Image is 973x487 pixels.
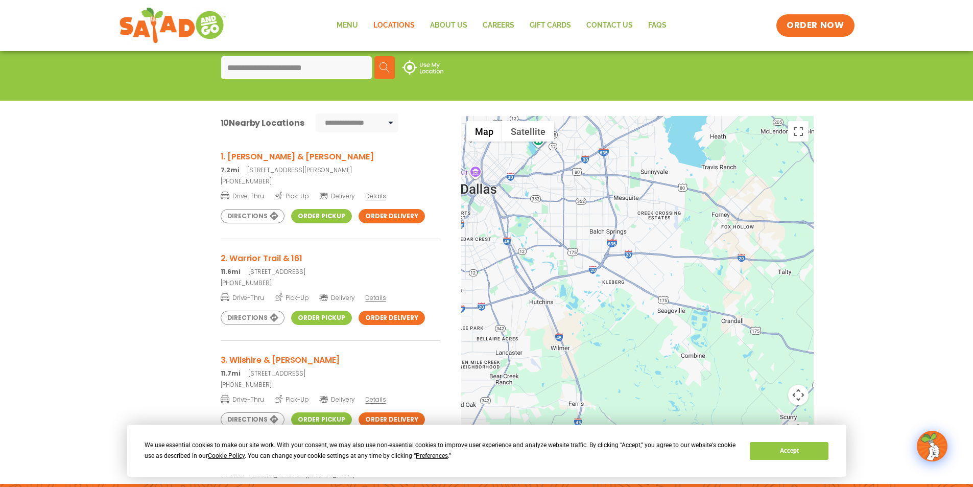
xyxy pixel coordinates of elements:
[221,369,440,378] p: [STREET_ADDRESS]
[776,14,854,37] a: ORDER NOW
[221,191,264,201] span: Drive-Thru
[475,14,522,37] a: Careers
[221,252,440,265] h3: 2. Warrior Trail & 161
[221,252,440,276] a: 2. Warrior Trail & 161 11.6mi[STREET_ADDRESS]
[787,19,844,32] span: ORDER NOW
[291,209,352,223] a: Order Pickup
[319,395,354,404] span: Delivery
[359,209,425,223] a: Order Delivery
[145,440,738,461] div: We use essential cookies to make our site work. With your consent, we may also use non-essential ...
[291,412,352,427] a: Order Pickup
[221,177,440,186] a: [PHONE_NUMBER]
[366,14,422,37] a: Locations
[788,121,809,142] button: Toggle fullscreen view
[221,290,440,303] a: Drive-Thru Pick-Up Delivery Details
[379,62,390,73] img: search.svg
[221,117,304,129] div: Nearby Locations
[221,150,440,175] a: 1. [PERSON_NAME] & [PERSON_NAME] 7.2mi[STREET_ADDRESS][PERSON_NAME]
[319,293,354,303] span: Delivery
[221,166,240,174] strong: 7.2mi
[221,471,243,479] strong: 13.0mi
[416,452,448,459] span: Preferences
[579,14,640,37] a: Contact Us
[119,5,227,46] img: new-SAG-logo-768×292
[359,412,425,427] a: Order Delivery
[221,391,440,404] a: Drive-Thru Pick-Up Delivery Details
[502,121,554,142] button: Show satellite imagery
[788,385,809,405] button: Map camera controls
[402,60,443,75] img: use-location.svg
[221,311,284,325] a: Directions
[221,150,440,163] h3: 1. [PERSON_NAME] & [PERSON_NAME]
[750,442,828,460] button: Accept
[221,188,440,201] a: Drive-Thru Pick-Up Delivery Details
[422,14,475,37] a: About Us
[365,395,386,404] span: Details
[359,311,425,325] a: Order Delivery
[221,354,440,378] a: 3. Wilshire & [PERSON_NAME] 11.7mi[STREET_ADDRESS]
[221,292,264,303] span: Drive-Thru
[319,192,354,201] span: Delivery
[275,292,309,303] span: Pick-Up
[221,267,440,276] p: [STREET_ADDRESS]
[365,293,386,302] span: Details
[275,394,309,404] span: Pick-Up
[221,394,264,404] span: Drive-Thru
[208,452,245,459] span: Cookie Policy
[127,425,846,477] div: Cookie Consent Prompt
[221,166,440,175] p: [STREET_ADDRESS][PERSON_NAME]
[221,412,284,427] a: Directions
[221,380,440,389] a: [PHONE_NUMBER]
[522,14,579,37] a: GIFT CARDS
[221,267,241,276] strong: 11.6mi
[329,14,674,37] nav: Menu
[788,422,809,442] button: Drag Pegman onto the map to open Street View
[221,117,229,129] span: 10
[291,311,352,325] a: Order Pickup
[221,369,241,378] strong: 11.7mi
[329,14,366,37] a: Menu
[221,279,440,288] a: [PHONE_NUMBER]
[365,192,386,200] span: Details
[640,14,674,37] a: FAQs
[221,209,284,223] a: Directions
[221,354,440,366] h3: 3. Wilshire & [PERSON_NAME]
[466,121,502,142] button: Show street map
[275,191,309,201] span: Pick-Up
[918,432,946,460] img: wpChatIcon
